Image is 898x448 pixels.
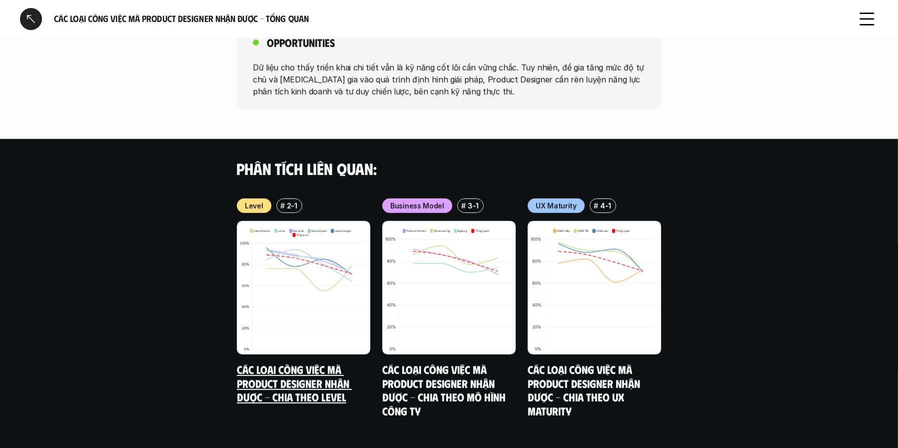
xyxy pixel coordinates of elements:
[468,200,479,211] p: 3-1
[536,200,577,211] p: UX Maturity
[390,200,444,211] p: Business Model
[237,159,662,178] h4: Phân tích liên quan:
[286,200,297,211] p: 2-1
[280,201,284,209] h6: #
[237,362,352,403] a: Các loại công việc mà Product Designer nhận được - Chia theo Level
[267,35,335,49] h5: Opportunities
[528,362,643,417] a: Các loại công việc mà Product Designer nhận được - Chia theo UX Maturity
[600,200,611,211] p: 4-1
[245,200,263,211] p: Level
[594,201,598,209] h6: #
[253,61,646,97] p: Dữ liệu cho thấy triển khai chi tiết vẫn là kỹ năng cốt lõi cần vững chắc. Tuy nhiên, để gia tăng...
[382,362,508,417] a: Các loại công việc mà Product Designer nhận được - Chia theo mô hình công ty
[54,13,844,24] h6: Các loại công việc mà Product Designer nhận được - Tổng quan
[461,201,466,209] h6: #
